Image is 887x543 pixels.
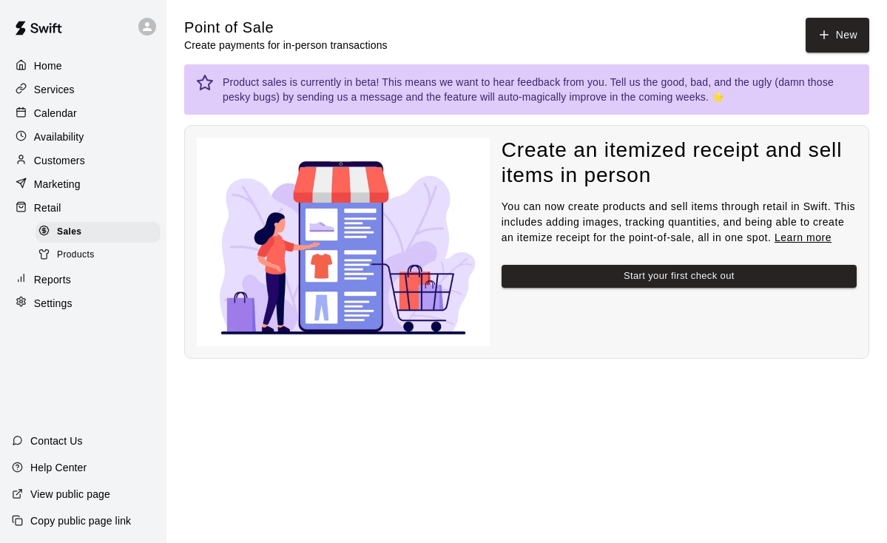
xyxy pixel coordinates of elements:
[30,487,110,502] p: View public page
[12,126,155,148] a: Availability
[502,265,857,288] button: Start your first check out
[34,296,72,311] p: Settings
[502,200,855,243] span: You can now create products and sell items through retail in Swift. This includes adding images, ...
[34,82,75,97] p: Services
[12,173,155,195] a: Marketing
[57,248,95,263] span: Products
[30,460,87,475] p: Help Center
[34,106,77,121] p: Calendar
[806,18,869,53] button: New
[34,200,61,215] p: Retail
[36,243,166,266] a: Products
[36,245,161,266] div: Products
[12,55,155,77] a: Home
[297,91,402,103] a: sending us a message
[30,434,83,448] p: Contact Us
[12,292,155,314] a: Settings
[34,272,71,287] p: Reports
[12,149,155,172] a: Customers
[184,38,388,53] p: Create payments for in-person transactions
[502,138,857,189] h4: Create an itemized receipt and sell items in person
[12,197,155,219] a: Retail
[197,138,490,347] img: Nothing to see here
[34,58,62,73] p: Home
[30,513,131,528] p: Copy public page link
[34,177,81,192] p: Marketing
[12,78,155,101] a: Services
[775,232,832,243] a: Learn more
[223,69,857,110] div: Product sales is currently in beta! This means we want to hear feedback from you. Tell us the goo...
[36,222,161,243] div: Sales
[34,129,84,144] p: Availability
[34,153,85,168] p: Customers
[57,225,81,240] span: Sales
[184,18,388,38] h5: Point of Sale
[12,269,155,291] a: Reports
[36,220,166,243] a: Sales
[12,102,155,124] a: Calendar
